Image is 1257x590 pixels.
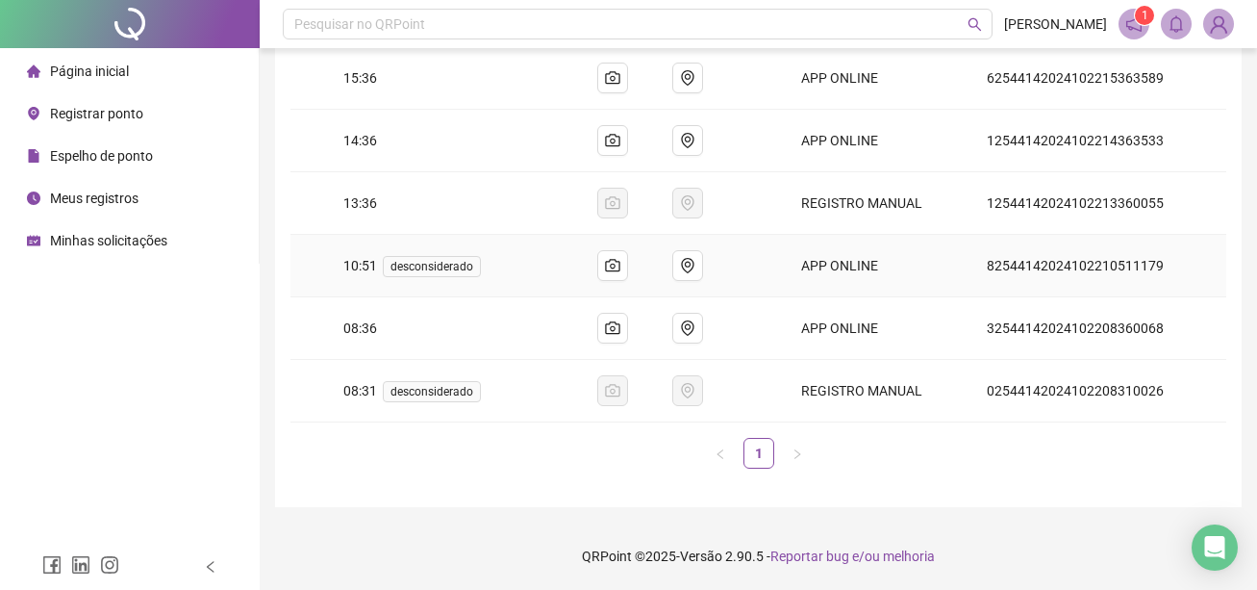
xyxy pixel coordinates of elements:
td: 02544142024102208310026 [971,360,1226,423]
td: REGISTRO MANUAL [786,172,972,235]
td: APP ONLINE [786,47,972,110]
li: Próxima página [782,438,813,469]
td: 12544142024102214363533 [971,110,1226,172]
span: camera [605,70,620,86]
span: camera [605,258,620,273]
span: desconsiderado [383,381,481,402]
td: APP ONLINE [786,297,972,360]
span: camera [605,133,620,148]
button: right [782,438,813,469]
div: Open Intercom Messenger [1192,525,1238,571]
span: 08:36 [343,321,377,336]
span: 10:51 [343,258,489,273]
li: Página anterior [705,438,736,469]
span: Versão [680,549,722,564]
span: Registrar ponto [50,106,143,121]
span: linkedin [71,555,90,575]
span: facebook [42,555,62,575]
span: Minhas solicitações [50,233,167,248]
img: 86257 [1204,10,1233,38]
span: Espelho de ponto [50,148,153,164]
span: [PERSON_NAME] [1004,13,1107,35]
td: 12544142024102213360055 [971,172,1226,235]
span: Meus registros [50,191,138,206]
td: REGISTRO MANUAL [786,360,972,423]
footer: QRPoint © 2025 - 2.90.5 - [260,523,1257,590]
td: 62544142024102215363589 [971,47,1226,110]
span: home [27,64,40,78]
span: left [204,560,217,574]
span: file [27,149,40,163]
span: 15:36 [343,70,377,86]
span: 14:36 [343,133,377,148]
td: APP ONLINE [786,110,972,172]
span: 08:31 [343,383,489,398]
span: environment [680,70,695,86]
span: notification [1125,15,1143,33]
td: 82544142024102210511179 [971,235,1226,297]
span: camera [605,321,620,336]
td: 32544142024102208360068 [971,297,1226,360]
span: environment [27,107,40,120]
span: right [792,449,803,460]
span: 1 [1142,9,1148,22]
span: Reportar bug e/ou melhoria [770,549,935,564]
span: clock-circle [27,192,40,205]
span: environment [680,258,695,273]
span: Página inicial [50,64,129,79]
span: bell [1168,15,1185,33]
sup: 1 [1135,6,1154,25]
span: desconsiderado [383,256,481,277]
a: 1 [744,439,773,468]
span: search [968,17,982,32]
span: instagram [100,555,119,575]
span: environment [680,321,695,336]
span: left [715,449,726,460]
span: 13:36 [343,195,377,211]
button: left [705,438,736,469]
span: schedule [27,234,40,247]
td: APP ONLINE [786,235,972,297]
span: environment [680,133,695,148]
li: 1 [743,438,774,469]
